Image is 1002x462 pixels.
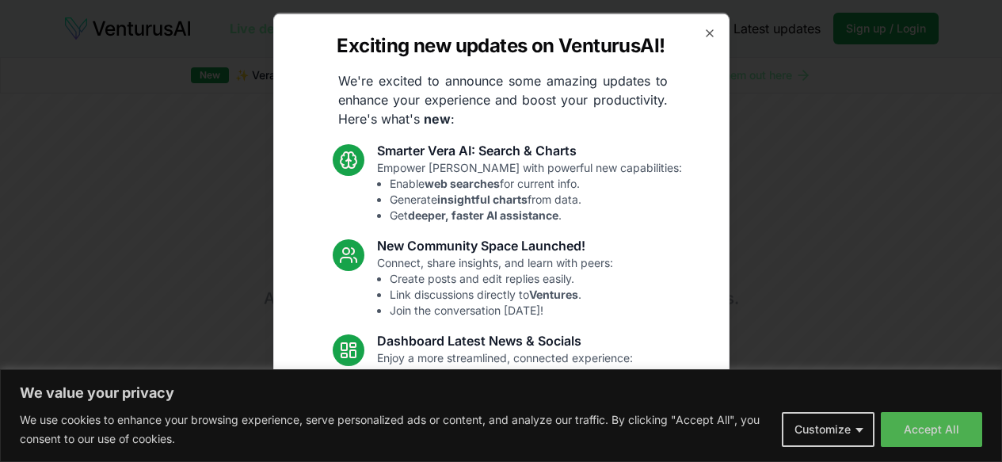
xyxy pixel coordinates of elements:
strong: insightful charts [437,192,528,205]
h3: Dashboard Latest News & Socials [377,330,633,349]
strong: latest industry news [428,382,538,395]
p: Enjoy a more streamlined, connected experience: [377,349,633,413]
strong: trending relevant social [410,398,538,411]
h3: New Community Space Launched! [377,235,613,254]
li: Link discussions directly to . [390,286,613,302]
p: We're excited to announce some amazing updates to enhance your experience and boost your producti... [326,71,680,128]
strong: deeper, faster AI assistance [408,208,558,221]
p: Empower [PERSON_NAME] with powerful new capabilities: [377,159,682,223]
h3: Fixes and UI Polish [377,426,621,445]
strong: Ventures [529,287,578,300]
h3: Smarter Vera AI: Search & Charts [377,140,682,159]
strong: new [424,110,451,126]
li: Enable for current info. [390,175,682,191]
li: See topics. [390,397,633,413]
li: Get . [390,207,682,223]
strong: web searches [425,176,500,189]
strong: introductions [505,366,579,380]
li: Standardized analysis . [390,365,633,381]
li: Access articles. [390,381,633,397]
h2: Exciting new updates on VenturusAI! [337,32,665,58]
li: Create posts and edit replies easily. [390,270,613,286]
li: Generate from data. [390,191,682,207]
li: Join the conversation [DATE]! [390,302,613,318]
p: Connect, share insights, and learn with peers: [377,254,613,318]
